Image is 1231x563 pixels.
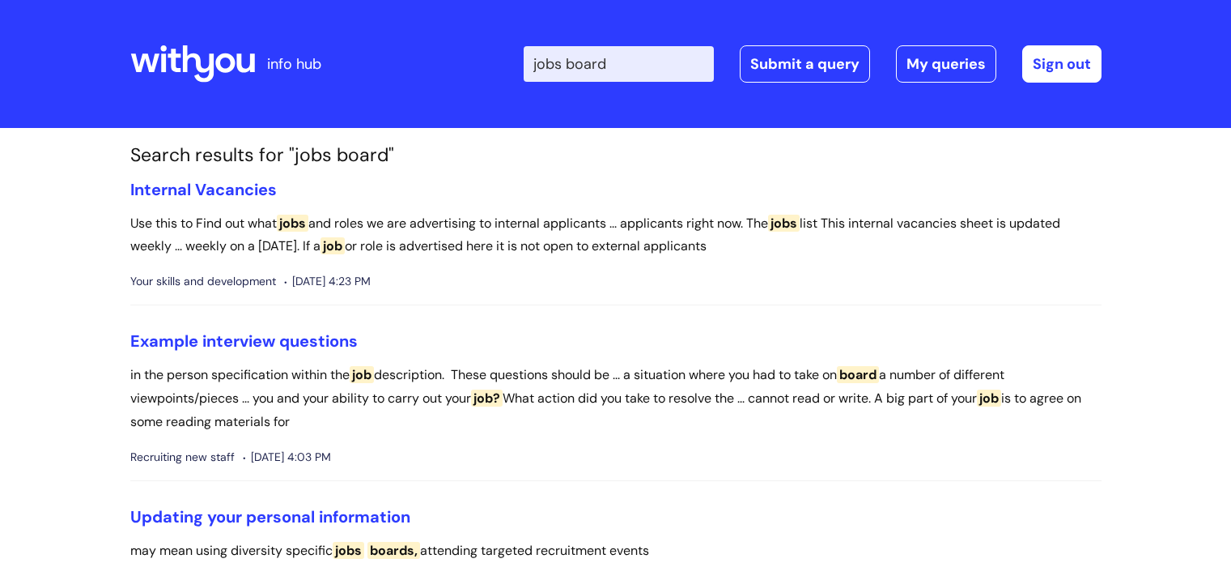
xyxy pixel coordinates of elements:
[130,447,235,467] span: Recruiting new staff
[524,45,1102,83] div: | -
[320,237,345,254] span: job
[350,366,374,383] span: job
[130,540,1102,563] p: may mean using diversity specific attending targeted recruitment events
[740,45,870,83] a: Submit a query
[837,366,879,383] span: board
[333,542,364,559] span: jobs
[130,144,1102,167] h1: Search results for "jobs board"
[896,45,996,83] a: My queries
[1022,45,1102,83] a: Sign out
[130,331,358,352] a: Example interview questions
[768,215,800,232] span: jobs
[130,179,277,200] a: Internal Vacancies
[277,215,308,232] span: jobs
[471,390,503,407] span: job?
[284,271,371,292] span: [DATE] 4:23 PM
[367,542,420,559] span: boards,
[977,390,1001,407] span: job
[267,51,321,77] p: info hub
[130,212,1102,259] p: Use this to Find out what and roles we are advertising to internal applicants ... applicants righ...
[130,271,276,292] span: Your skills and development
[130,506,410,527] a: Updating your personal information
[243,447,331,467] span: [DATE] 4:03 PM
[524,46,714,82] input: Search
[130,364,1102,433] p: in the person specification within the description. These questions should be ... a situation whe...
